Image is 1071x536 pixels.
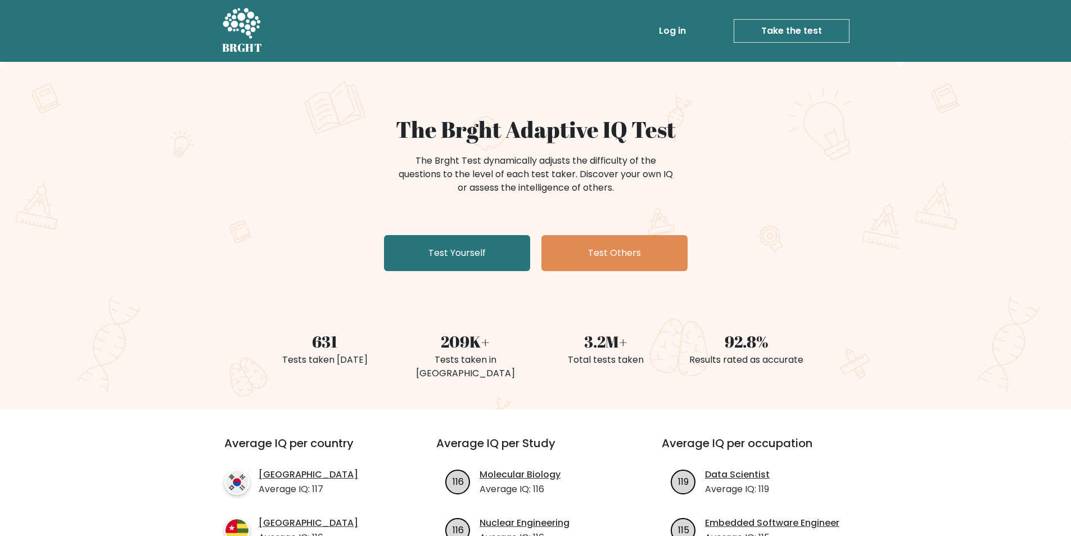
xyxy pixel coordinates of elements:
[222,4,263,57] a: BRGHT
[480,468,561,481] a: Molecular Biology
[683,330,810,353] div: 92.8%
[402,353,529,380] div: Tests taken in [GEOGRAPHIC_DATA]
[705,468,770,481] a: Data Scientist
[480,483,561,496] p: Average IQ: 116
[705,483,770,496] p: Average IQ: 119
[678,475,689,488] text: 119
[541,235,688,271] a: Test Others
[222,41,263,55] h5: BRGHT
[259,516,358,530] a: [GEOGRAPHIC_DATA]
[261,116,810,143] h1: The Brght Adaptive IQ Test
[543,330,670,353] div: 3.2M+
[683,353,810,367] div: Results rated as accurate
[224,436,396,463] h3: Average IQ per country
[224,470,250,495] img: country
[384,235,530,271] a: Test Yourself
[453,523,464,536] text: 116
[261,330,388,353] div: 631
[654,20,690,42] a: Log in
[662,436,860,463] h3: Average IQ per occupation
[453,475,464,488] text: 116
[402,330,529,353] div: 209K+
[678,523,689,536] text: 115
[261,353,388,367] div: Tests taken [DATE]
[543,353,670,367] div: Total tests taken
[734,19,849,43] a: Take the test
[259,468,358,481] a: [GEOGRAPHIC_DATA]
[395,154,676,195] div: The Brght Test dynamically adjusts the difficulty of the questions to the level of each test take...
[705,516,839,530] a: Embedded Software Engineer
[480,516,570,530] a: Nuclear Engineering
[259,483,358,496] p: Average IQ: 117
[436,436,635,463] h3: Average IQ per Study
